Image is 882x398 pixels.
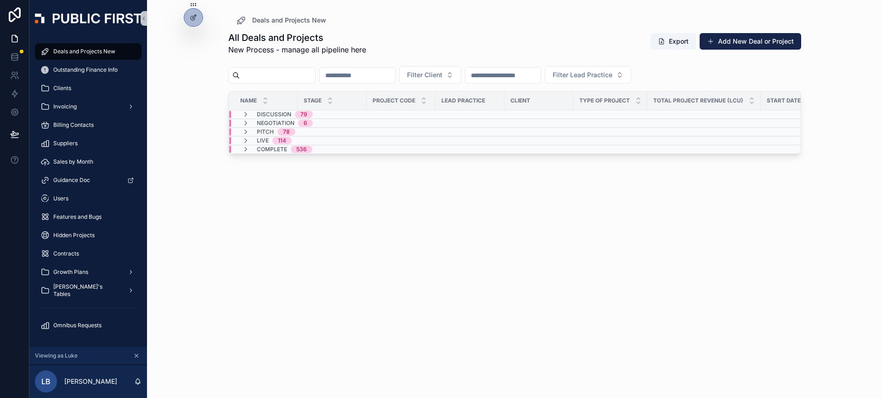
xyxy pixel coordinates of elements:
[653,97,743,104] span: Total Project Revenue (LCU)
[35,245,141,262] a: Contracts
[579,97,630,104] span: Type of Project
[35,117,141,133] a: Billing Contacts
[35,154,141,170] a: Sales by Month
[553,70,612,80] span: Filter Lead Practice
[296,146,307,153] div: 536
[236,15,326,26] a: Deals and Projects New
[53,66,118,74] span: Outstanding Finance Info
[240,97,257,104] span: Name
[257,128,274,136] span: Pitch
[53,232,95,239] span: Hidden Projects
[35,264,141,280] a: Growth Plans
[767,97,801,104] span: Start Date
[29,37,147,346] div: scrollable content
[53,283,120,298] span: [PERSON_NAME]'s Tables
[283,128,290,136] div: 78
[53,140,78,147] span: Suppliers
[650,33,696,50] button: Export
[510,97,530,104] span: Client
[228,44,366,55] span: New Process - manage all pipeline here
[300,111,307,118] div: 79
[545,66,631,84] button: Select Button
[35,13,141,23] img: App logo
[53,103,77,110] span: Invoicing
[35,190,141,207] a: Users
[257,111,291,118] span: Discussion
[700,33,801,50] button: Add New Deal or Project
[53,250,79,257] span: Contracts
[228,31,366,44] h1: All Deals and Projects
[35,227,141,244] a: Hidden Projects
[407,70,442,80] span: Filter Client
[304,97,322,104] span: Stage
[53,322,102,329] span: Omnibus Requests
[53,85,71,92] span: Clients
[257,146,287,153] span: Complete
[399,66,461,84] button: Select Button
[35,98,141,115] a: Invoicing
[53,121,94,129] span: Billing Contacts
[373,97,415,104] span: Project Code
[35,209,141,225] a: Features and Bugs
[257,119,294,127] span: Negotiation
[41,376,51,387] span: LB
[35,62,141,78] a: Outstanding Finance Info
[53,195,68,202] span: Users
[35,352,78,359] span: Viewing as Luke
[35,135,141,152] a: Suppliers
[53,158,93,165] span: Sales by Month
[35,282,141,299] a: [PERSON_NAME]'s Tables
[278,137,286,144] div: 114
[35,317,141,334] a: Omnibus Requests
[53,268,88,276] span: Growth Plans
[35,172,141,188] a: Guidance Doc
[35,80,141,97] a: Clients
[304,119,307,127] div: 6
[257,137,269,144] span: Live
[53,176,90,184] span: Guidance Doc
[441,97,485,104] span: Lead Practice
[53,213,102,221] span: Features and Bugs
[35,43,141,60] a: Deals and Projects New
[64,377,117,386] p: [PERSON_NAME]
[252,16,326,25] span: Deals and Projects New
[53,48,115,55] span: Deals and Projects New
